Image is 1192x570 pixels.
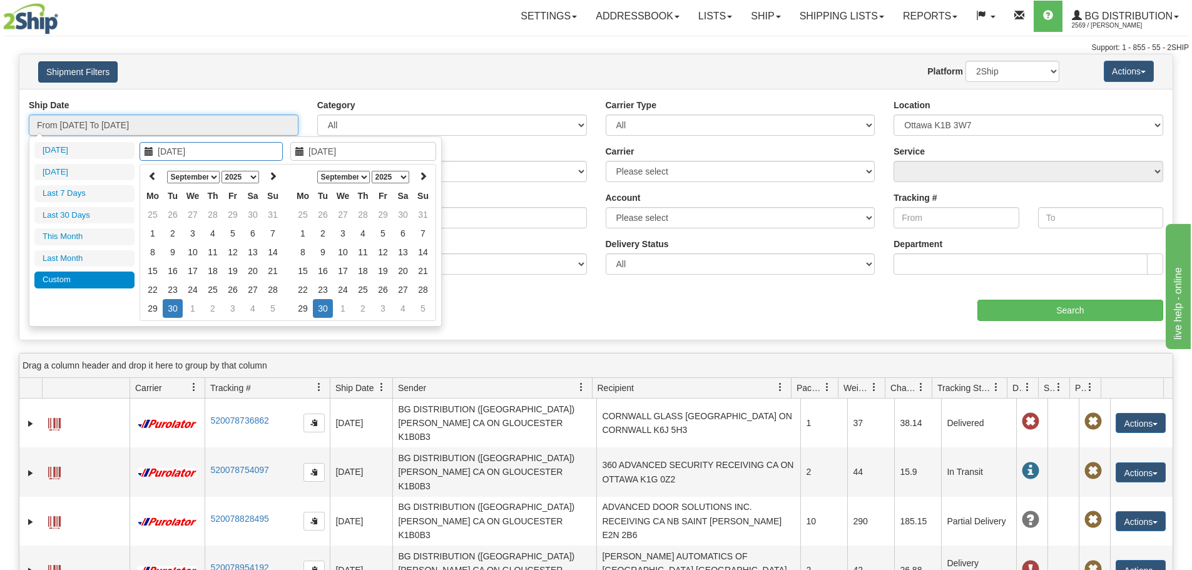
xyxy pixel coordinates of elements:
[1082,11,1173,21] span: BG Distribution
[847,497,894,546] td: 290
[333,186,353,205] th: We
[373,280,393,299] td: 26
[48,511,61,531] a: Label
[163,299,183,318] td: 30
[203,262,223,280] td: 18
[293,224,313,243] td: 1
[894,497,941,546] td: 185.15
[203,205,223,224] td: 28
[392,497,596,546] td: BG DISTRIBUTION ([GEOGRAPHIC_DATA]) [PERSON_NAME] CA ON GLOUCESTER K1B0B3
[183,224,203,243] td: 3
[393,262,413,280] td: 20
[977,300,1163,321] input: Search
[847,447,894,496] td: 44
[313,224,333,243] td: 2
[3,3,58,34] img: logo2569.jpg
[890,382,917,394] span: Charge
[183,262,203,280] td: 17
[1084,462,1102,480] span: Pickup Not Assigned
[894,145,925,158] label: Service
[596,399,800,447] td: CORNWALL GLASS [GEOGRAPHIC_DATA] ON CORNWALL K6J 5H3
[330,497,392,546] td: [DATE]
[689,1,741,32] a: Lists
[313,262,333,280] td: 16
[330,399,392,447] td: [DATE]
[183,299,203,318] td: 1
[413,243,433,262] td: 14
[263,224,283,243] td: 7
[373,299,393,318] td: 3
[313,280,333,299] td: 23
[373,243,393,262] td: 12
[243,186,263,205] th: Sa
[586,1,689,32] a: Addressbook
[29,99,69,111] label: Ship Date
[937,382,992,394] span: Tracking Status
[1079,377,1101,398] a: Pickup Status filter column settings
[34,228,135,245] li: This Month
[797,382,823,394] span: Packages
[183,205,203,224] td: 27
[1017,377,1038,398] a: Delivery Status filter column settings
[800,399,847,447] td: 1
[598,382,634,394] span: Recipient
[847,399,894,447] td: 37
[606,191,641,204] label: Account
[243,243,263,262] td: 13
[48,461,61,481] a: Label
[393,299,413,318] td: 4
[894,447,941,496] td: 15.9
[333,262,353,280] td: 17
[135,419,199,429] img: 11 - Purolator
[1116,413,1166,433] button: Actions
[303,512,325,531] button: Copy to clipboard
[293,243,313,262] td: 8
[398,382,426,394] span: Sender
[511,1,586,32] a: Settings
[894,399,941,447] td: 38.14
[335,382,374,394] span: Ship Date
[413,186,433,205] th: Su
[143,243,163,262] td: 8
[894,191,937,204] label: Tracking #
[34,207,135,224] li: Last 30 Days
[223,186,243,205] th: Fr
[941,399,1016,447] td: Delivered
[910,377,932,398] a: Charge filter column settings
[373,262,393,280] td: 19
[353,262,373,280] td: 18
[223,280,243,299] td: 26
[373,186,393,205] th: Fr
[203,299,223,318] td: 2
[927,65,963,78] label: Platform
[894,238,942,250] label: Department
[353,243,373,262] td: 11
[34,250,135,267] li: Last Month
[1116,511,1166,531] button: Actions
[9,8,116,23] div: live help - online
[353,205,373,224] td: 28
[800,447,847,496] td: 2
[263,299,283,318] td: 5
[894,1,967,32] a: Reports
[203,186,223,205] th: Th
[353,280,373,299] td: 25
[3,43,1189,53] div: Support: 1 - 855 - 55 - 2SHIP
[353,186,373,205] th: Th
[393,243,413,262] td: 13
[293,262,313,280] td: 15
[243,299,263,318] td: 4
[293,299,313,318] td: 29
[223,262,243,280] td: 19
[223,243,243,262] td: 12
[1084,511,1102,529] span: Pickup Not Assigned
[571,377,592,398] a: Sender filter column settings
[243,205,263,224] td: 30
[1062,1,1188,32] a: BG Distribution 2569 / [PERSON_NAME]
[371,377,392,398] a: Ship Date filter column settings
[163,224,183,243] td: 2
[843,382,870,394] span: Weight
[135,468,199,477] img: 11 - Purolator
[1022,511,1039,529] span: Unknown
[243,262,263,280] td: 20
